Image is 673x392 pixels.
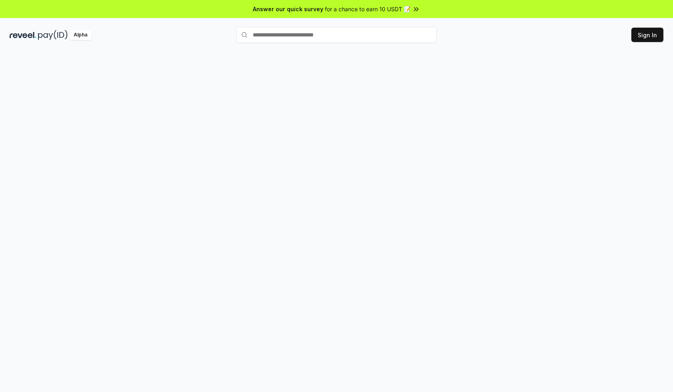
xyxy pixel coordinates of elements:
[631,28,663,42] button: Sign In
[10,30,36,40] img: reveel_dark
[253,5,323,13] span: Answer our quick survey
[69,30,92,40] div: Alpha
[325,5,411,13] span: for a chance to earn 10 USDT 📝
[38,30,68,40] img: pay_id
